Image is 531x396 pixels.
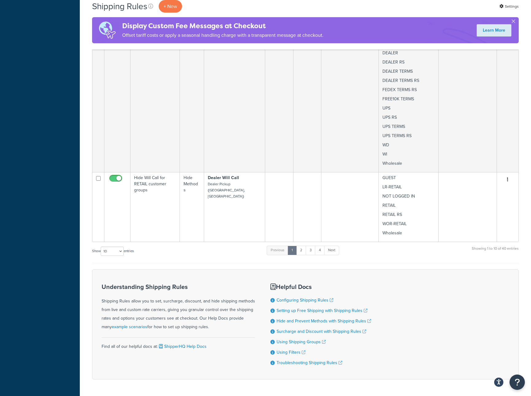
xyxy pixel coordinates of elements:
[277,297,333,303] a: Configuring Shipping Rules
[379,20,439,172] td: D1
[122,31,324,40] p: Offset tariff costs or apply a seasonal handling charge with a transparent message at checkout.
[288,246,297,255] a: 1
[277,328,366,335] a: Surcharge and Discount with Shipping Rules
[382,133,435,139] p: UPS TERMS RS
[324,246,339,255] a: Next
[296,246,306,255] a: 2
[499,2,519,11] a: Settings
[382,96,435,102] p: FREE10K TERMS
[382,202,435,209] p: RETAIL
[208,175,239,181] strong: Dealer Will Call
[382,105,435,111] p: UPS
[382,160,435,167] p: Wholesale
[315,246,325,255] a: 4
[382,151,435,157] p: WI
[382,142,435,148] p: WD
[382,59,435,65] p: DEALER RS
[277,339,326,345] a: Using Shipping Groups
[102,283,255,290] h3: Understanding Shipping Rules
[102,283,255,331] div: Shipping Rules allow you to set, surcharge, discount, and hide shipping methods from live and cus...
[382,230,435,236] p: Wholesale
[130,172,180,242] td: Hide Will Call for RETAIL customer groups
[277,349,305,356] a: Using Filters
[306,246,316,255] a: 3
[101,247,124,256] select: Showentries
[382,184,435,190] p: LR-RETAIL
[477,24,511,37] a: Learn More
[92,0,147,12] h1: Shipping Rules
[277,307,367,314] a: Setting up Free Shipping with Shipping Rules
[382,212,435,218] p: RETAIL RS
[382,78,435,84] p: DEALER TERMS RS
[112,324,147,330] a: example scenarios
[267,246,288,255] a: Previous
[270,283,371,290] h3: Helpful Docs
[382,68,435,75] p: DEALER TERMS
[130,20,180,172] td: Hide In-store Pickup for B2B customer groups
[122,21,324,31] h4: Display Custom Fee Messages at Checkout
[382,87,435,93] p: FEDEX TERMS RS
[277,359,342,366] a: Troubleshooting Shipping Rules
[158,343,207,350] a: ShipperHQ Help Docs
[102,337,255,351] div: Find all of our helpful docs at:
[180,172,204,242] td: Hide Methods
[510,375,525,390] button: Open Resource Center
[382,50,435,56] p: DEALER
[208,181,245,199] small: Dealer Pickup ([GEOGRAPHIC_DATA], [GEOGRAPHIC_DATA])
[277,318,371,324] a: Hide and Prevent Methods with Shipping Rules
[92,247,134,256] label: Show entries
[92,17,122,43] img: duties-banner-06bc72dcb5fe05cb3f9472aba00be2ae8eb53ab6f0d8bb03d382ba314ac3c341.png
[472,245,519,258] div: Showing 1 to 10 of 40 entries
[382,193,435,199] p: NOT LOGGED IN
[382,114,435,121] p: UPS RS
[382,124,435,130] p: UPS TERMS
[180,20,204,172] td: Hide Methods
[379,172,439,242] td: GUEST
[382,221,435,227] p: WOR-RETAIL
